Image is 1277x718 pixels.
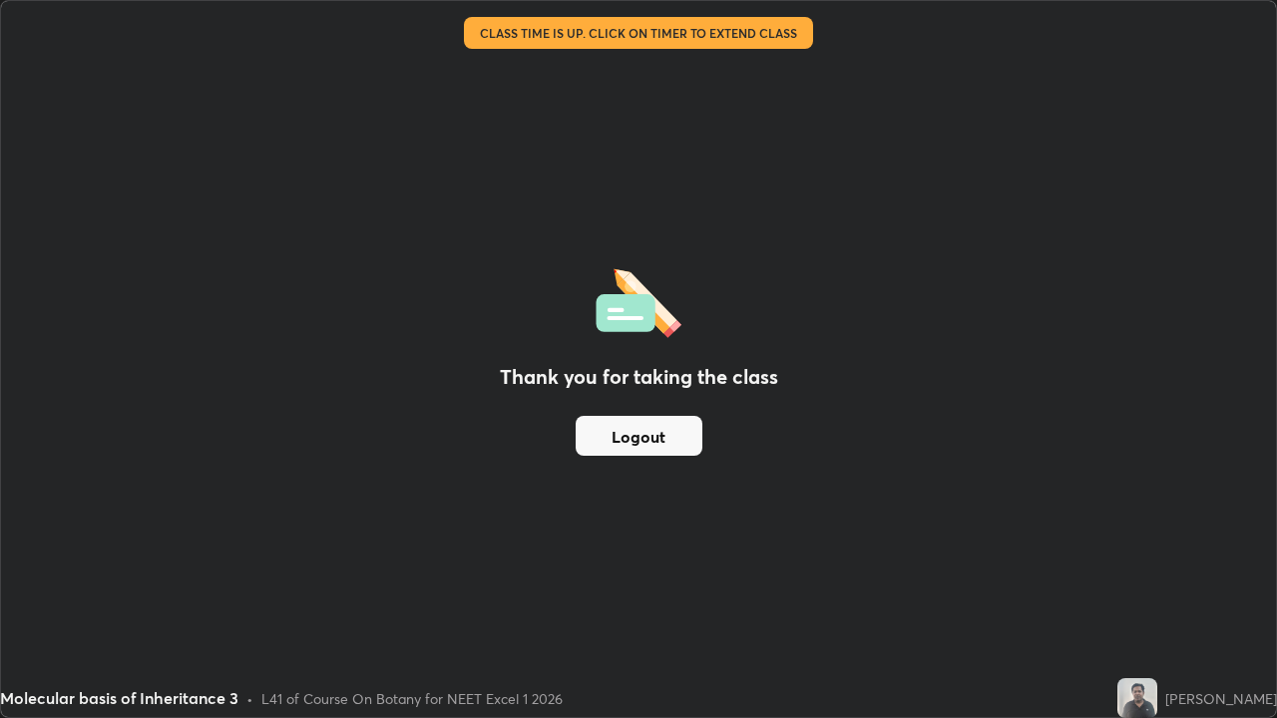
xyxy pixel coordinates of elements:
div: L41 of Course On Botany for NEET Excel 1 2026 [261,688,563,709]
div: • [246,688,253,709]
button: Logout [576,416,702,456]
img: 7056fc0cb03b4b159e31ab37dd4bfa12.jpg [1117,678,1157,718]
img: offlineFeedback.1438e8b3.svg [596,262,681,338]
div: [PERSON_NAME] [1165,688,1277,709]
h2: Thank you for taking the class [500,362,778,392]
